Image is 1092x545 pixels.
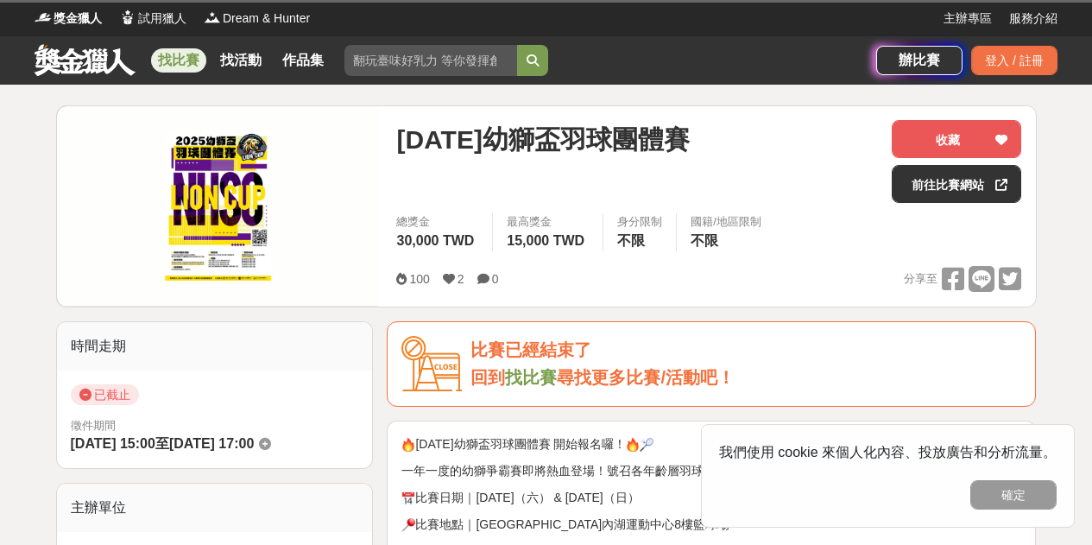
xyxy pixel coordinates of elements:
[138,10,186,28] span: 試用獵人
[691,233,718,248] span: 不限
[626,438,640,452] img: 🔥
[492,272,499,286] span: 0
[151,48,206,73] a: 找比賽
[401,516,1021,534] p: 比賽地點｜[GEOGRAPHIC_DATA]內湖運動中心8樓籃球場
[892,120,1021,158] button: 收藏
[719,445,1057,459] span: 我們使用 cookie 來個人化內容、投放廣告和分析流量。
[470,336,1021,364] div: 比賽已經結束了
[213,48,268,73] a: 找活動
[155,436,169,451] span: 至
[970,480,1057,510] button: 確定
[396,233,474,248] span: 30,000 TWD
[507,213,589,231] span: 最高獎金
[401,435,1021,453] p: [DATE]幼獅盃羽球團體賽 開始報名囉！
[409,272,429,286] span: 100
[71,436,155,451] span: [DATE] 15:00
[275,48,331,73] a: 作品集
[57,484,373,532] div: 主辦單位
[401,438,415,452] img: 🔥
[944,10,992,28] a: 主辦專區
[57,106,380,306] img: Cover Image
[54,10,102,28] span: 獎金獵人
[971,46,1057,75] div: 登入 / 註冊
[458,272,464,286] span: 2
[892,165,1021,203] a: 前往比賽網站
[169,436,254,451] span: [DATE] 17:00
[904,266,937,292] span: 分享至
[617,213,662,231] div: 身分限制
[344,45,517,76] input: 翻玩臺味好乳力 等你發揮創意！
[470,368,505,387] span: 回到
[35,9,52,26] img: Logo
[57,322,373,371] div: 時間走期
[119,10,186,28] a: Logo試用獵人
[71,384,139,405] span: 已截止
[401,518,415,532] img: 📍
[204,9,221,26] img: Logo
[401,489,1021,507] p: 比賽日期｜[DATE]（六） & [DATE]（日）
[401,491,415,505] img: 📅
[507,233,584,248] span: 15,000 TWD
[505,368,557,387] a: 找比賽
[617,233,645,248] span: 不限
[401,336,462,392] img: Icon
[401,462,1021,480] p: 一年一度的幼獅爭霸賽即將熱血登場！號召各年齡層羽球好手們，快來報名挑戰！
[119,9,136,26] img: Logo
[35,10,102,28] a: Logo獎金獵人
[1009,10,1057,28] a: 服務介紹
[691,213,761,231] div: 國籍/地區限制
[876,46,963,75] a: 辦比賽
[71,419,116,432] span: 徵件期間
[396,213,478,231] span: 總獎金
[223,10,310,28] span: Dream & Hunter
[640,438,653,452] img: 🏸
[204,10,310,28] a: LogoDream & Hunter
[557,368,735,387] span: 尋找更多比賽/活動吧！
[396,120,689,159] span: [DATE]幼獅盃羽球團體賽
